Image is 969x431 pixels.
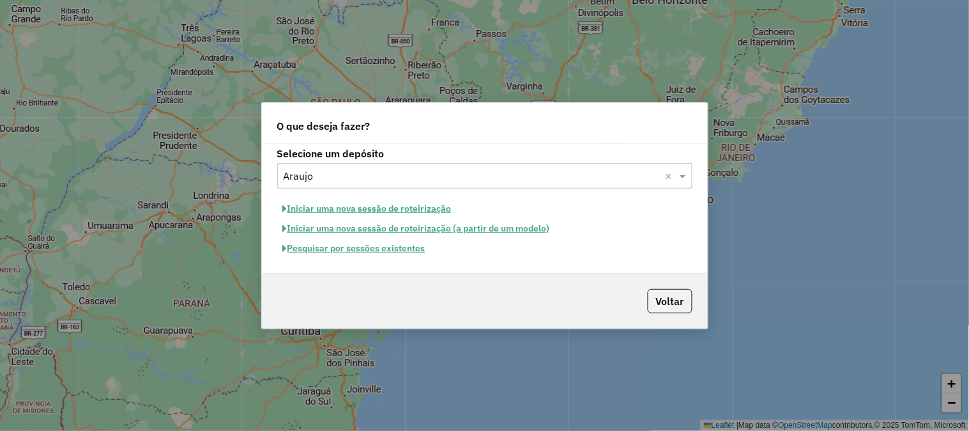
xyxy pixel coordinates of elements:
span: Clear all [666,168,676,184]
button: Voltar [648,289,692,313]
button: Pesquisar por sessões existentes [277,239,431,258]
button: Iniciar uma nova sessão de roteirização [277,199,457,219]
button: Iniciar uma nova sessão de roteirização (a partir de um modelo) [277,219,556,239]
label: Selecione um depósito [277,146,692,161]
span: O que deseja fazer? [277,118,370,134]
